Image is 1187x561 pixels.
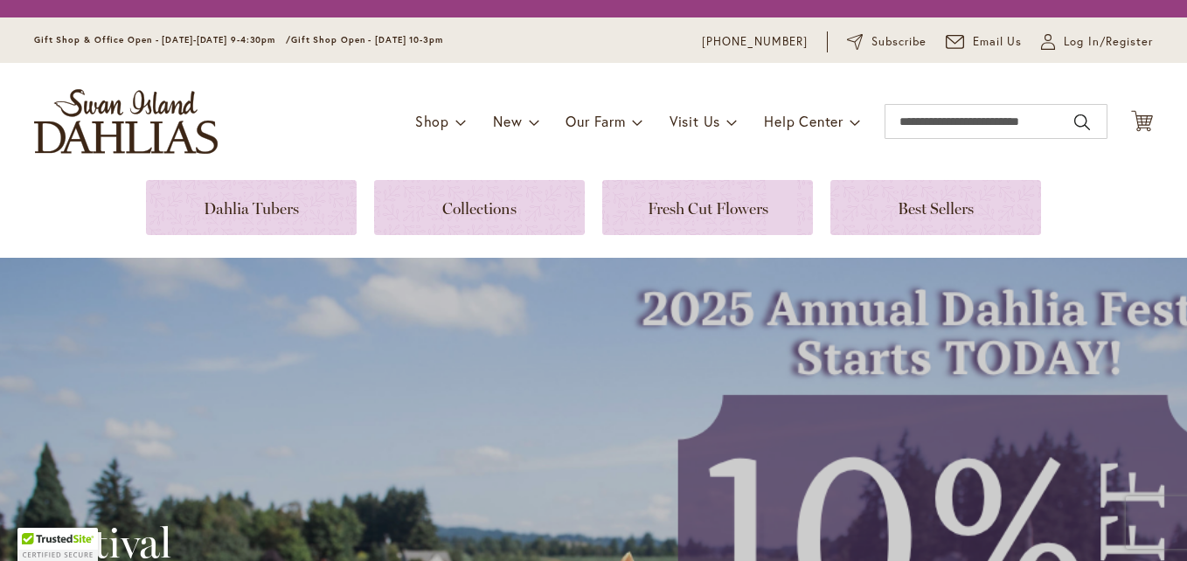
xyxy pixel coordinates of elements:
[847,33,927,51] a: Subscribe
[1041,33,1153,51] a: Log In/Register
[566,112,625,130] span: Our Farm
[670,112,720,130] span: Visit Us
[871,33,927,51] span: Subscribe
[34,34,291,45] span: Gift Shop & Office Open - [DATE]-[DATE] 9-4:30pm /
[17,528,98,561] div: TrustedSite Certified
[493,112,522,130] span: New
[291,34,443,45] span: Gift Shop Open - [DATE] 10-3pm
[415,112,449,130] span: Shop
[973,33,1023,51] span: Email Us
[946,33,1023,51] a: Email Us
[702,33,808,51] a: [PHONE_NUMBER]
[34,89,218,154] a: store logo
[764,112,843,130] span: Help Center
[1074,108,1090,136] button: Search
[1064,33,1153,51] span: Log In/Register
